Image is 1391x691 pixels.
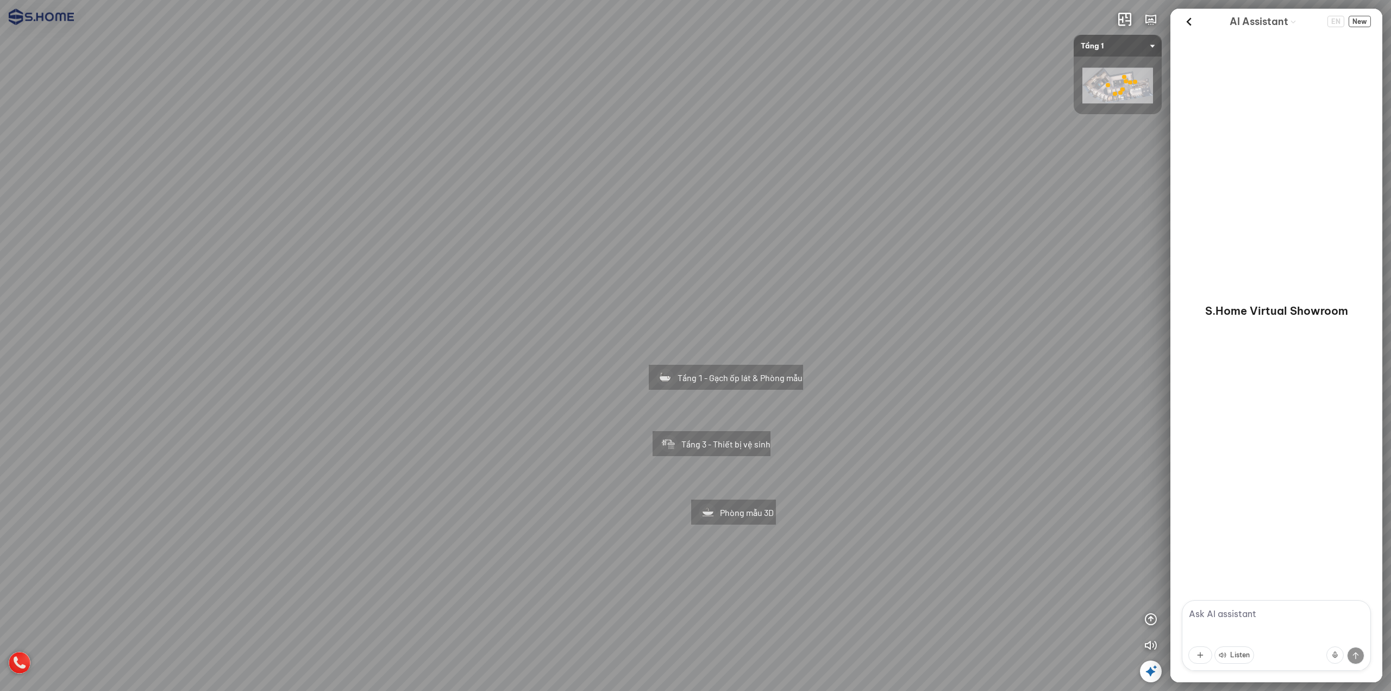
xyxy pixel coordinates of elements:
[1327,16,1344,27] span: EN
[1214,646,1254,664] button: Listen
[1349,16,1371,27] button: New Chat
[1327,16,1344,27] button: Change language
[1081,35,1155,57] span: Tầng 1
[1349,16,1371,27] span: New
[1230,14,1288,29] span: AI Assistant
[1230,13,1297,30] div: AI Guide options
[1082,68,1153,104] img: shome_ha_dong_l_ZJLELUXWZUJH.png
[9,9,74,25] img: logo
[9,652,30,674] img: hotline_icon_VCHHFN9JCFPE.png
[1205,303,1348,319] p: S.Home Virtual Showroom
